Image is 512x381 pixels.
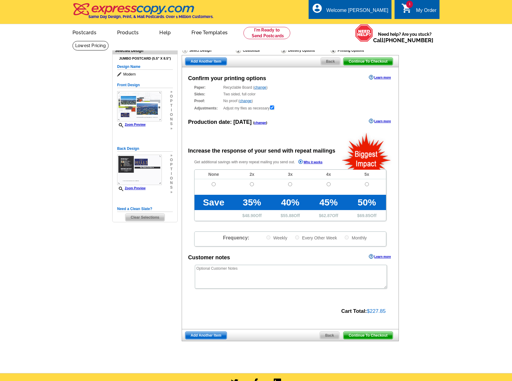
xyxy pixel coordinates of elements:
span: s [170,185,173,190]
span: s [170,122,173,126]
td: 45% [310,195,348,210]
div: My Order [416,8,436,16]
img: help [355,24,373,42]
td: 3x [271,170,309,179]
span: i [170,108,173,113]
td: $ Off [271,210,309,221]
strong: Paper: [194,85,221,90]
span: ( ) [253,121,267,124]
span: » [170,190,173,194]
div: Adjust my files as necessary [194,105,386,111]
a: Add Another Item [185,331,227,339]
td: $ Off [310,210,348,221]
strong: Sides: [194,91,221,97]
div: Select Design [182,47,235,55]
td: None [195,170,233,179]
iframe: LiveChat chat widget [390,239,512,381]
img: small-thumb.jpg [117,91,162,121]
input: Weekly [266,235,270,239]
a: Zoom Preview [117,123,146,126]
img: Customize [236,48,241,53]
span: 55.88 [283,213,294,218]
span: n [170,181,173,185]
span: p [170,99,173,103]
h5: Front Design [117,82,173,88]
a: change [254,121,266,124]
td: 35% [233,195,271,210]
td: $ Off [348,210,386,221]
i: shopping_cart [401,3,412,14]
a: change [254,85,266,90]
span: Modern [117,71,173,77]
img: small-thumb.jpg [117,155,162,185]
a: Free Templates [182,25,237,39]
span: Continue To Checkout [343,58,393,65]
img: Select Design [182,48,187,53]
span: Back [321,58,340,65]
span: [DATE] [233,119,252,125]
input: Monthly [345,235,349,239]
a: 1 shopping_cart My Order [401,7,436,14]
span: Add Another Item [185,58,226,65]
span: n [170,117,173,122]
a: Learn more [369,119,391,124]
span: o [170,94,173,99]
span: Need help? Are you stuck? [373,31,436,43]
div: Printing Options [330,47,384,55]
div: Increase the response of your send with repeat mailings [188,147,335,155]
a: Products [107,25,149,39]
td: 2x [233,170,271,179]
h5: Need a Clean Slate? [117,206,173,212]
span: i [170,172,173,176]
span: o [170,176,173,181]
div: Delivery Options [280,47,330,55]
a: change [239,99,251,103]
a: Learn more [369,254,391,259]
strong: Adjustments: [194,105,221,111]
a: Add Another Item [185,57,227,65]
div: Selected Design [113,48,177,54]
td: 40% [271,195,309,210]
span: t [170,103,173,108]
span: Continue To Checkout [343,332,393,339]
a: Zoom Preview [117,187,146,190]
h5: Back Design [117,146,173,152]
span: o [170,113,173,117]
span: t [170,167,173,172]
div: Confirm your printing options [188,74,266,83]
label: Monthly [344,235,367,241]
a: Why it works [298,159,323,166]
div: Customer notes [188,253,230,262]
a: Help [150,25,180,39]
span: » [170,90,173,94]
td: $ Off [233,210,271,221]
div: Recyclable Board ( ) [194,85,386,90]
div: No proof ( ) [194,98,386,104]
label: Weekly [266,235,288,241]
a: Same Day Design, Print, & Mail Postcards. Over 1 Million Customers. [72,7,213,19]
h5: Design Name [117,64,173,70]
td: Save [195,195,233,210]
img: Printing Options & Summary [331,48,336,53]
span: 48.90 [245,213,255,218]
div: Production date: [188,118,267,126]
h4: Jumbo Postcard (5.5" x 8.5") [117,57,173,61]
span: Add Another Item [185,332,226,339]
strong: Proof: [194,98,221,104]
span: » [170,126,173,131]
div: Welcome [PERSON_NAME] [326,8,388,16]
input: Every Other Week [295,235,299,239]
span: 69.85 [360,213,370,218]
div: Customize [235,47,280,55]
td: 5x [348,170,386,179]
a: Back [320,331,339,339]
span: Back [320,332,339,339]
p: Get additional savings with every repeat mailing you send out. [194,159,336,166]
a: [PHONE_NUMBER] [384,37,433,43]
span: 1 [406,1,413,8]
i: account_circle [312,3,323,14]
a: Postcards [63,25,106,39]
a: Learn more [369,75,391,80]
span: Clear Selections [125,214,164,221]
td: 4x [310,170,348,179]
